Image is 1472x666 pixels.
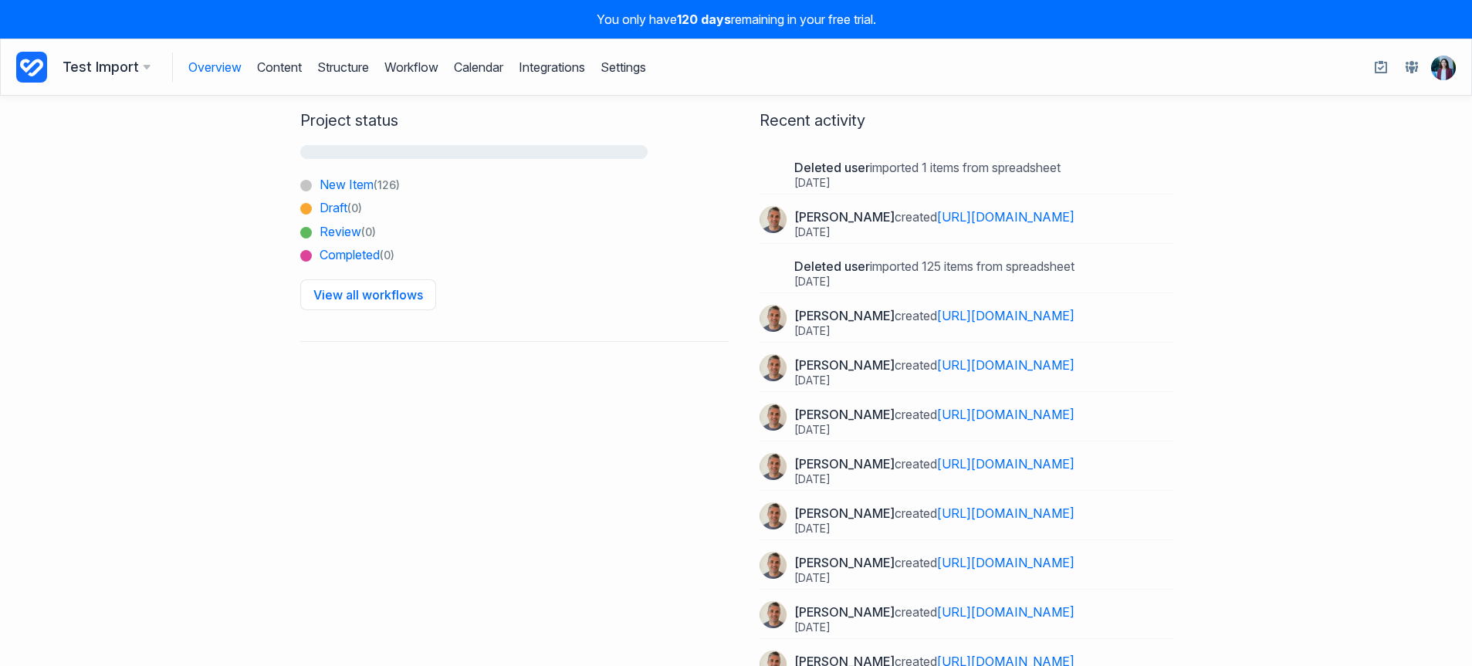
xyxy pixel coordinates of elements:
[300,220,386,243] a: Review(0)
[760,176,842,189] span: Nov 17, 2023 at 11:09 AM
[760,225,842,238] span: Nov 17, 2023 at 11:09 AM
[794,357,895,373] span: [PERSON_NAME]
[677,12,731,27] strong: 120 days
[937,505,1074,521] a: [URL][DOMAIN_NAME]
[760,423,842,436] span: Nov 17, 2023 at 11:03 AM
[63,56,151,78] button: Test Import
[300,173,400,196] span: New Item
[760,502,787,529] img: 477267_uU8q2Bks7Y0QNanuQ16fl27cWKgrkpyaz9TRj5MhpOBilFb6VLT5Id4bDUSPfnOt.jpg
[937,308,1074,323] a: [URL][DOMAIN_NAME]
[347,201,362,215] span: (0)
[300,145,648,159] td: New Item: 100%
[300,173,410,196] a: New Item(126)
[300,196,372,219] a: Draft(0)
[937,456,1074,472] a: [URL][DOMAIN_NAME]
[937,604,1074,620] a: [URL][DOMAIN_NAME]
[454,52,503,82] a: Calendar
[760,354,787,381] img: 477267_uU8q2Bks7Y0QNanuQ16fl27cWKgrkpyaz9TRj5MhpOBilFb6VLT5Id4bDUSPfnOt.jpg
[794,456,895,472] span: [PERSON_NAME]
[300,111,729,130] h2: Project status
[760,620,842,634] span: Nov 17, 2023 at 11:03 AM
[257,52,302,82] a: Content
[760,149,1173,175] p: imported 1 items from spreadsheet
[760,324,842,337] span: Nov 17, 2023 at 11:03 AM
[760,601,787,628] img: 477267_uU8q2Bks7Y0QNanuQ16fl27cWKgrkpyaz9TRj5MhpOBilFb6VLT5Id4bDUSPfnOt.jpg
[760,297,1173,323] p: created
[760,206,787,233] img: 477267_uU8q2Bks7Y0QNanuQ16fl27cWKgrkpyaz9TRj5MhpOBilFb6VLT5Id4bDUSPfnOt.jpg
[794,555,895,570] span: [PERSON_NAME]
[300,196,362,219] span: Draft
[937,209,1074,225] a: [URL][DOMAIN_NAME]
[794,308,895,323] span: [PERSON_NAME]
[760,347,1173,373] p: created
[760,404,787,431] img: 477267_uU8q2Bks7Y0QNanuQ16fl27cWKgrkpyaz9TRj5MhpOBilFb6VLT5Id4bDUSPfnOt.jpg
[760,198,1173,225] p: created
[794,160,870,175] span: Deleted user
[361,225,376,238] span: (0)
[760,522,842,535] span: Nov 17, 2023 at 11:03 AM
[760,544,1173,570] p: created
[760,495,1173,521] p: created
[601,52,646,82] a: Settings
[760,374,842,387] span: Nov 17, 2023 at 11:03 AM
[519,52,585,82] a: Integrations
[760,453,787,480] img: 477267_uU8q2Bks7Y0QNanuQ16fl27cWKgrkpyaz9TRj5MhpOBilFb6VLT5Id4bDUSPfnOt.jpg
[794,209,895,225] span: [PERSON_NAME]
[300,279,436,310] a: View all workflows
[384,52,438,82] a: Workflow
[937,407,1074,422] a: [URL][DOMAIN_NAME]
[300,220,376,243] span: Review
[937,357,1074,373] a: [URL][DOMAIN_NAME]
[760,111,1173,130] h2: Recent activity
[760,552,787,579] img: 477267_uU8q2Bks7Y0QNanuQ16fl27cWKgrkpyaz9TRj5MhpOBilFb6VLT5Id4bDUSPfnOt.jpg
[760,445,1173,472] p: created
[760,472,842,485] span: Nov 17, 2023 at 11:03 AM
[760,275,842,288] span: Nov 17, 2023 at 11:03 AM
[760,593,1173,620] p: created
[760,396,1173,422] p: created
[380,248,394,262] span: (0)
[300,243,394,266] span: Completed
[794,604,895,620] span: [PERSON_NAME]
[300,243,404,266] a: Completed(0)
[760,248,1173,274] p: imported 125 items from spreadsheet
[794,259,870,274] span: Deleted user
[374,178,400,191] span: (126)
[794,407,895,422] span: [PERSON_NAME]
[937,555,1074,570] a: [URL][DOMAIN_NAME]
[794,505,895,521] span: [PERSON_NAME]
[317,52,369,82] a: Structure
[188,52,242,82] a: Overview
[760,305,787,332] img: 477267_uU8q2Bks7Y0QNanuQ16fl27cWKgrkpyaz9TRj5MhpOBilFb6VLT5Id4bDUSPfnOt.jpg
[760,571,842,584] span: Nov 17, 2023 at 11:03 AM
